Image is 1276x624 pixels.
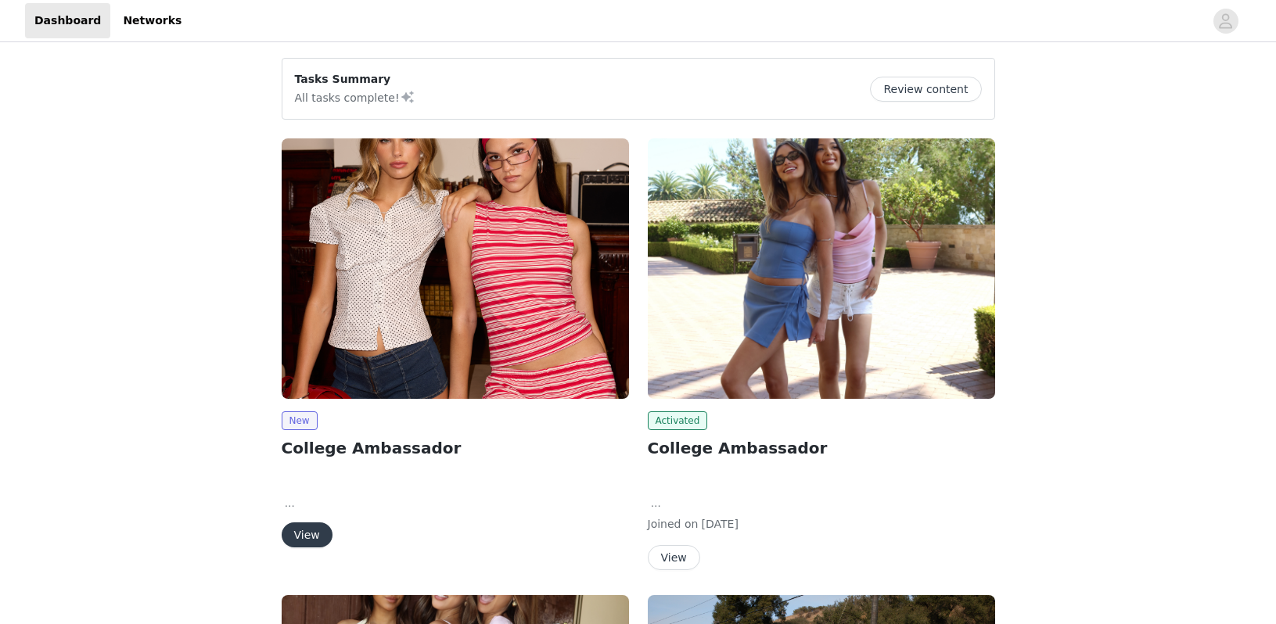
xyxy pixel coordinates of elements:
img: Edikted [648,138,995,399]
button: Review content [870,77,981,102]
a: View [282,529,332,541]
span: [DATE] [702,518,739,530]
p: All tasks complete! [295,88,415,106]
span: New [282,411,318,430]
div: avatar [1218,9,1233,34]
button: View [282,522,332,547]
a: Networks [113,3,191,38]
a: Dashboard [25,3,110,38]
h2: College Ambassador [648,436,995,460]
h2: College Ambassador [282,436,629,460]
p: Tasks Summary [295,71,415,88]
a: View [648,552,700,564]
img: Edikted [282,138,629,399]
button: View [648,545,700,570]
span: Joined on [648,518,699,530]
span: Activated [648,411,708,430]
